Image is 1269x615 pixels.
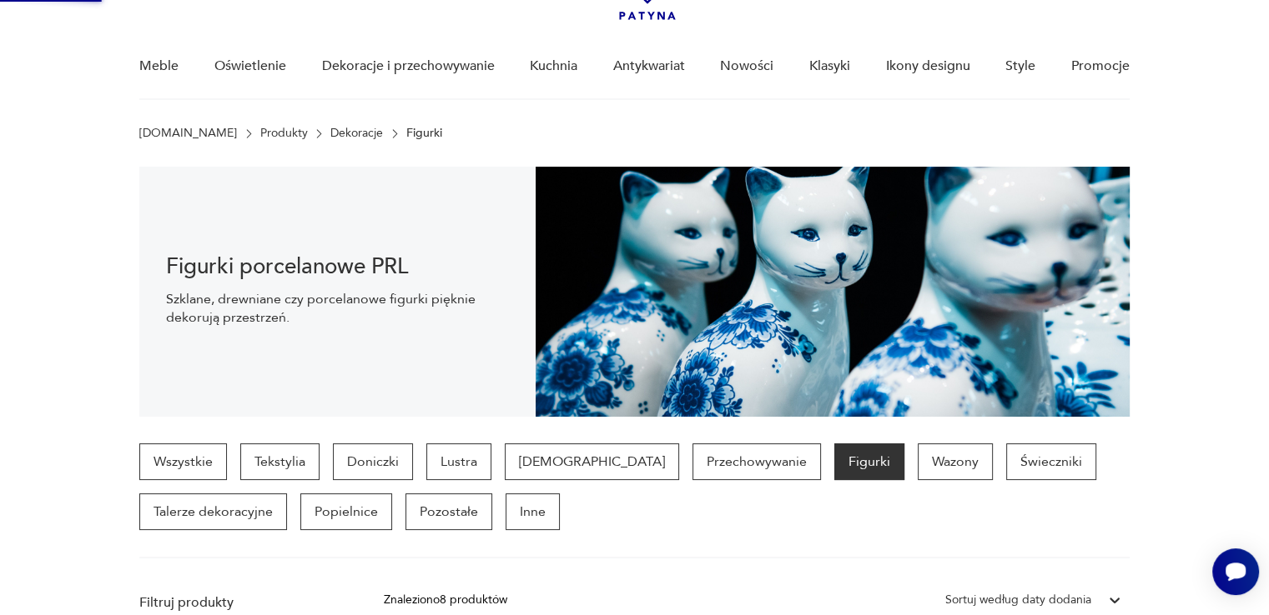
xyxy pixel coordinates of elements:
[536,167,1130,417] img: Figurki vintage
[506,493,560,530] a: Inne
[530,34,577,98] a: Kuchnia
[809,34,850,98] a: Klasyki
[166,290,509,327] p: Szklane, drewniane czy porcelanowe figurki pięknie dekorują przestrzeń.
[405,493,492,530] a: Pozostałe
[300,493,392,530] a: Popielnice
[885,34,969,98] a: Ikony designu
[214,34,286,98] a: Oświetlenie
[613,34,685,98] a: Antykwariat
[384,591,507,609] div: Znaleziono 8 produktów
[139,593,344,612] p: Filtruj produkty
[1212,548,1259,595] iframe: Smartsupp widget button
[139,493,287,530] a: Talerze dekoracyjne
[505,443,679,480] a: [DEMOGRAPHIC_DATA]
[1071,34,1130,98] a: Promocje
[260,127,308,140] a: Produkty
[945,591,1091,609] div: Sortuj według daty dodania
[720,34,773,98] a: Nowości
[333,443,413,480] a: Doniczki
[1005,34,1035,98] a: Style
[139,34,179,98] a: Meble
[166,257,509,277] h1: Figurki porcelanowe PRL
[834,443,904,480] a: Figurki
[1006,443,1096,480] a: Świeczniki
[918,443,993,480] a: Wazony
[139,127,237,140] a: [DOMAIN_NAME]
[692,443,821,480] a: Przechowywanie
[406,127,442,140] p: Figurki
[321,34,494,98] a: Dekoracje i przechowywanie
[330,127,383,140] a: Dekoracje
[240,443,320,480] a: Tekstylia
[139,443,227,480] a: Wszystkie
[426,443,491,480] a: Lustra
